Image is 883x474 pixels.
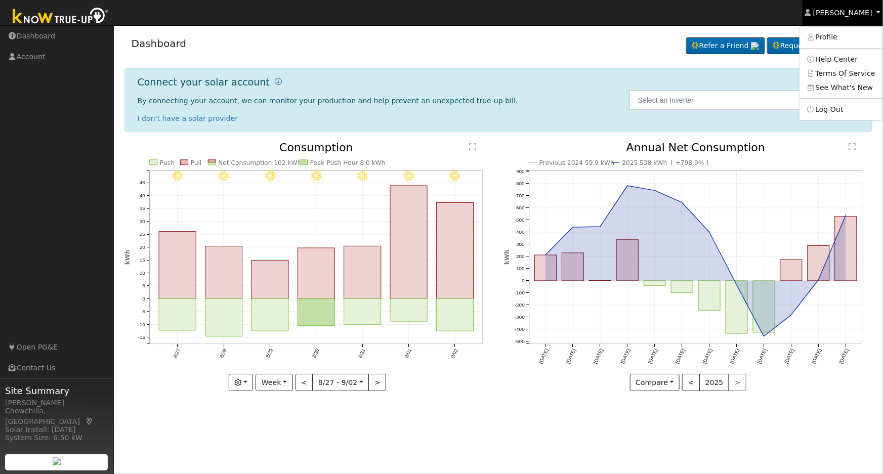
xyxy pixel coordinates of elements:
text: 900 [516,169,525,175]
rect: onclick="" [390,186,427,299]
rect: onclick="" [159,299,196,331]
text: 8/30 [311,348,320,360]
text: 45 [139,180,145,186]
text: -500 [515,339,525,344]
button: 8/27 - 9/02 [312,374,369,391]
text: [DATE] [538,348,550,365]
text: 0 [522,278,525,284]
a: Refer a Friend [686,37,765,55]
text: [DATE] [838,348,850,365]
text: 8/28 [219,348,228,360]
rect: onclick="" [616,240,638,281]
text: Consumption [279,141,353,154]
circle: onclick="" [789,313,793,317]
rect: onclick="" [698,281,720,311]
rect: onclick="" [534,255,556,281]
button: 2025 [699,374,729,391]
text: -100 [515,290,525,296]
rect: onclick="" [644,281,665,286]
text: [DATE] [784,348,795,365]
a: Help Center [800,52,882,66]
rect: onclick="" [159,232,196,299]
rect: onclick="" [808,246,829,281]
circle: onclick="" [598,225,602,229]
a: Terms Of Service [800,66,882,80]
rect: onclick="" [437,299,474,331]
text: -300 [515,315,525,320]
text: [DATE] [702,348,713,365]
a: Dashboard [132,37,187,50]
i: 8/27 - Clear [173,171,183,182]
text:  [849,143,856,151]
div: [PERSON_NAME] [5,398,108,408]
circle: onclick="" [543,253,548,257]
text: [DATE] [811,348,823,365]
text: 35 [139,206,145,211]
circle: onclick="" [680,201,684,205]
rect: onclick="" [251,261,288,299]
text: 10 [139,270,145,276]
text: 500 [516,218,525,223]
text: 8/31 [357,348,366,360]
text:  [469,143,476,151]
i: 8/30 - Clear [311,171,321,182]
a: See What's New [800,80,882,95]
span: Site Summary [5,384,108,398]
text: 20 [139,244,145,250]
text: -400 [515,327,525,332]
text: 9/01 [404,348,413,360]
rect: onclick="" [835,217,857,281]
span: [PERSON_NAME] [813,9,872,17]
a: I don't have a solar provider [138,114,238,122]
rect: onclick="" [390,299,427,322]
text: 25 [139,232,145,237]
text: 700 [516,193,525,199]
h1: Connect your solar account [138,76,270,88]
circle: onclick="" [844,272,848,276]
text: 8/27 [172,348,181,360]
input: Select an Inverter [629,90,864,110]
text: 200 [516,254,525,260]
text: 15 [139,257,145,263]
i: 9/01 - Clear [404,171,414,182]
text: 8/29 [265,348,274,360]
rect: onclick="" [251,299,288,331]
text: 400 [516,230,525,235]
text: [DATE] [620,348,632,365]
div: System Size: 6.50 kW [5,433,108,443]
text: [DATE] [647,348,659,365]
rect: onclick="" [344,299,381,325]
text: [DATE] [756,348,768,365]
text: Net Consumption 102 kWh [218,159,301,166]
text: Pull [190,159,201,166]
text: Push [160,159,175,166]
span: By connecting your account, we can monitor your production and help prevent an unexpected true-up... [138,97,518,105]
text: -200 [515,303,525,308]
img: retrieve [53,457,61,465]
button: Compare [630,374,680,391]
rect: onclick="" [298,248,334,299]
div: Chowchilla, [GEOGRAPHIC_DATA] [5,406,108,427]
circle: onclick="" [735,283,739,287]
text: [DATE] [729,348,741,365]
text: Peak Push Hour 8.0 kWh [310,159,386,166]
text: [DATE] [565,348,577,365]
circle: onclick="" [762,335,766,339]
text: 40 [139,193,145,198]
circle: onclick="" [571,226,575,230]
circle: onclick="" [653,189,657,193]
text: 0 [142,296,145,301]
a: Log Out [800,102,882,116]
text: [DATE] [593,348,604,365]
rect: onclick="" [437,203,474,299]
text: 800 [516,181,525,187]
text: -5 [141,309,145,315]
img: retrieve [751,42,759,50]
text: Previous 2024 59.9 kWh [539,159,615,166]
rect: onclick="" [671,281,693,293]
button: < [296,374,313,391]
text: -15 [138,335,145,340]
text: kWh [124,250,131,265]
rect: onclick="" [780,260,802,281]
rect: onclick="" [205,246,242,299]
